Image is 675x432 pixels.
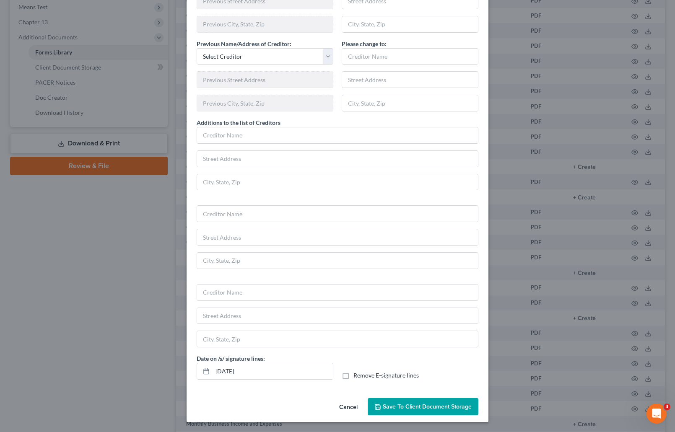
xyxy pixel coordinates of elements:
input: Previous City, State, Zip [197,16,333,32]
input: Creditor Name [197,127,478,143]
label: Additions to the list of Creditors [197,118,280,127]
button: Cancel [332,399,364,416]
input: City, State, Zip [197,331,478,347]
input: Previous City, State, Zip [197,95,333,111]
input: Street Address [197,308,478,324]
span: Remove E-signature lines [353,372,419,379]
input: MM/DD/YYYY [213,363,333,379]
label: Date on /s/ signature lines: [197,354,265,363]
input: Creditor Name [197,285,478,300]
input: Creditor Name [342,49,478,65]
input: Creditor Name [197,206,478,222]
input: Street Address [197,229,478,245]
span: 3 [664,404,670,410]
input: City, State, Zip [342,16,478,32]
input: Street Address [342,72,478,88]
label: Please change to: [342,39,387,48]
input: City, State, Zip [197,174,478,190]
input: City, State, Zip [342,95,478,111]
span: Save to Client Document Storage [383,403,472,410]
input: Previous Street Address [197,72,333,88]
iframe: Intercom live chat [646,404,667,424]
button: Save to Client Document Storage [368,398,478,416]
label: Previous Name/Address of Creditor: [197,39,291,48]
input: Street Address [197,151,478,167]
input: City, State, Zip [197,253,478,269]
